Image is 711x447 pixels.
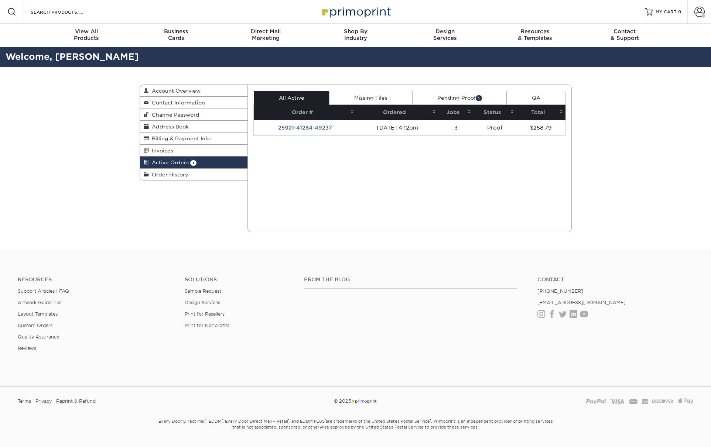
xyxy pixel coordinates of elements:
[476,95,482,101] span: 1
[140,157,248,168] a: Active Orders 1
[185,288,221,294] a: Sample Request
[490,28,580,35] span: Resources
[35,396,52,407] a: Privacy
[149,172,188,178] span: Order History
[254,105,356,120] th: Order #
[516,105,565,120] th: Total
[678,9,681,14] span: 0
[351,398,377,404] img: Primoprint
[149,100,205,106] span: Contact Information
[580,28,670,35] span: Contact
[149,159,189,165] span: Active Orders
[438,120,474,135] td: 3
[140,85,248,97] a: Account Overview
[356,120,438,135] td: [DATE] 4:12pm
[254,91,329,105] a: All Active
[140,145,248,157] a: Invoices
[149,112,199,118] span: Change Password
[474,105,516,120] th: Status
[311,28,400,41] div: Industry
[241,396,470,407] div: © 2025
[656,9,677,15] span: MY CART
[42,28,131,35] span: View All
[311,24,400,47] a: Shop ByIndustry
[185,311,225,317] a: Print for Resellers
[507,91,565,105] a: QA
[18,345,36,351] a: Reviews
[149,148,173,154] span: Invoices
[140,97,248,109] a: Contact Information
[205,418,206,422] sup: ®
[185,276,293,283] h4: Solutions
[325,418,326,422] sup: ®
[30,7,102,16] input: SEARCH PRODUCTS.....
[400,24,490,47] a: DesignServices
[400,28,490,41] div: Services
[319,4,393,20] img: Primoprint
[537,300,626,305] a: [EMAIL_ADDRESS][DOMAIN_NAME]
[430,418,431,422] sup: ®
[356,105,438,120] th: Ordered
[185,323,229,328] a: Print for Nonprofits
[221,24,311,47] a: Direct MailMarketing
[42,28,131,41] div: Products
[140,169,248,180] a: Order History
[18,300,61,305] a: Artwork Guidelines
[537,276,693,283] a: Contact
[438,105,474,120] th: Jobs
[131,24,221,47] a: BusinessCards
[221,28,311,35] span: Direct Mail
[222,418,223,422] sup: ®
[140,121,248,133] a: Address Book
[18,276,174,283] h4: Resources
[474,120,516,135] td: Proof
[140,133,248,144] a: Billing & Payment Info
[304,276,518,283] h4: From the Blog
[490,28,580,41] div: & Templates
[185,300,220,305] a: Design Services
[149,135,211,141] span: Billing & Payment Info
[149,124,189,130] span: Address Book
[516,120,565,135] td: $258.79
[329,91,412,105] a: Missing Files
[537,288,583,294] a: [PHONE_NUMBER]
[490,24,580,47] a: Resources& Templates
[254,120,356,135] td: 25921-41284-49237
[288,418,289,422] sup: ®
[18,323,52,328] a: Custom Orders
[131,28,221,35] span: Business
[18,396,31,407] a: Terms
[42,24,131,47] a: View AllProducts
[18,288,69,294] a: Support Articles | FAQ
[311,28,400,35] span: Shop By
[580,28,670,41] div: & Support
[580,24,670,47] a: Contact& Support
[221,28,311,41] div: Marketing
[140,109,248,121] a: Change Password
[400,28,490,35] span: Design
[412,91,507,105] a: Pending Proof1
[18,334,59,340] a: Quality Assurance
[149,88,201,94] span: Account Overview
[190,160,196,166] span: 1
[56,396,96,407] a: Reprint & Refund
[131,28,221,41] div: Cards
[18,311,58,317] a: Layout Templates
